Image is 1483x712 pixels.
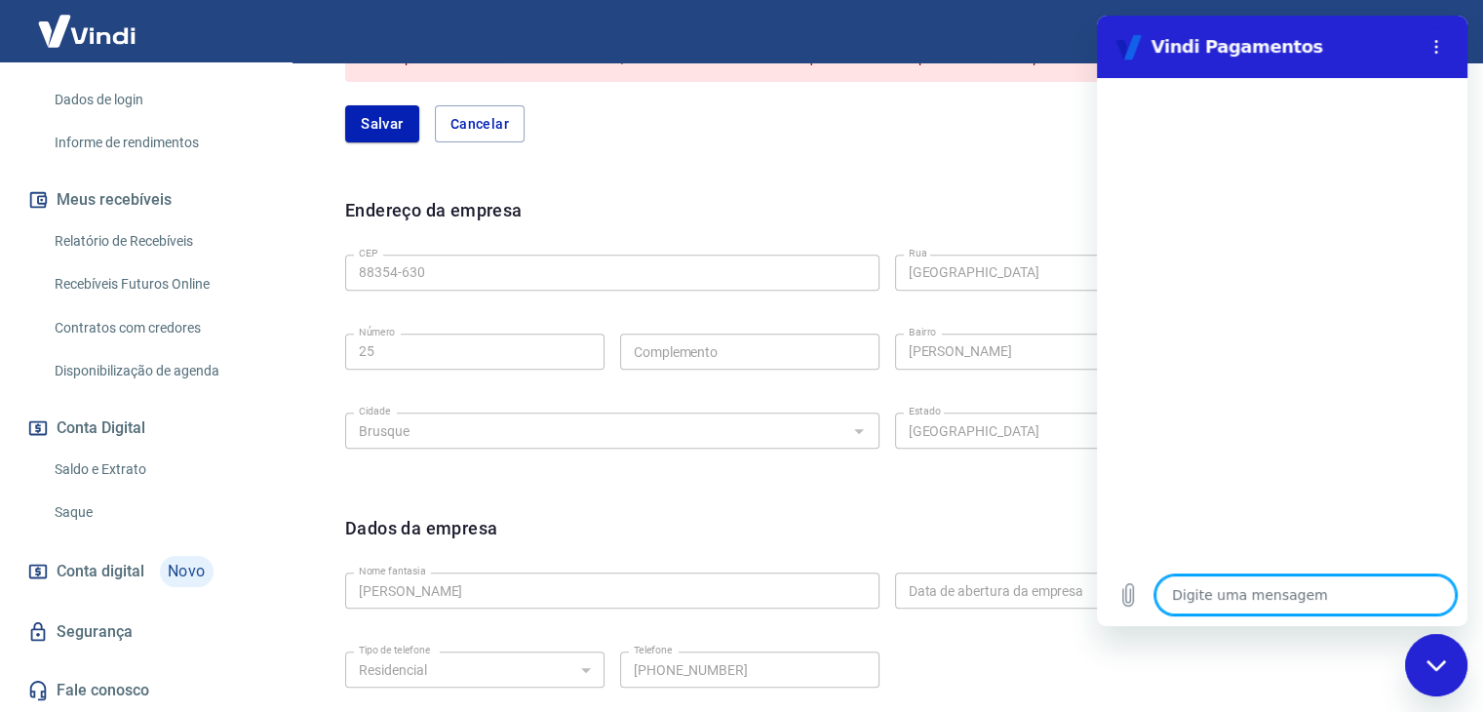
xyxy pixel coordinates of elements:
[47,493,268,533] a: Saque
[359,564,426,578] label: Nome fantasia
[47,123,268,163] a: Informe de rendimentos
[1389,14,1460,50] button: Sair
[23,407,268,450] button: Conta Digital
[345,515,497,565] h6: Dados da empresa
[23,548,268,595] a: Conta digitalNovo
[396,50,1221,65] span: Após a nova razão social ser validada, os recebimentos serão desbloqueados e a conta poderá conti...
[47,351,268,391] a: Disponibilização de agenda
[359,246,377,260] label: CEP
[23,178,268,221] button: Meus recebíveis
[23,669,268,712] a: Fale conosco
[1097,16,1467,626] iframe: Janela de mensagens
[359,404,390,418] label: Cidade
[909,325,936,339] label: Bairro
[909,404,941,418] label: Estado
[909,246,927,260] label: Rua
[47,450,268,490] a: Saldo e Extrato
[57,558,144,585] span: Conta digital
[345,197,523,247] h6: Endereço da empresa
[359,643,430,657] label: Tipo de telefone
[23,1,150,60] img: Vindi
[47,308,268,348] a: Contratos com credores
[359,325,395,339] label: Número
[47,221,268,261] a: Relatório de Recebíveis
[895,573,1381,609] input: DD/MM/YYYY
[23,611,268,653] a: Segurança
[1405,634,1467,696] iframe: Botão para abrir a janela de mensagens, conversa em andamento
[351,418,841,443] input: Digite aqui algumas palavras para buscar a cidade
[634,643,672,657] label: Telefone
[160,556,214,587] span: Novo
[345,105,419,142] button: Salvar
[47,80,268,120] a: Dados de login
[47,264,268,304] a: Recebíveis Futuros Online
[435,105,525,142] button: Cancelar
